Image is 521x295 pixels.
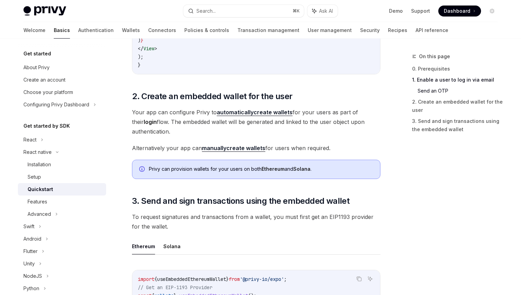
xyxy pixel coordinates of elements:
button: Toggle dark mode [487,6,498,17]
div: Swift [23,222,34,231]
a: Connectors [148,22,176,39]
div: Setup [28,173,41,181]
button: Ask AI [307,5,338,17]
div: Android [23,235,41,243]
strong: automatically [217,109,254,116]
a: 1. Enable a user to log in via email [412,74,503,85]
a: Send an OTP [418,85,503,96]
div: Features [28,198,47,206]
span: Your app can configure Privy to for your users as part of their flow. The embedded wallet will be... [132,107,380,136]
a: Welcome [23,22,45,39]
div: React native [23,148,52,156]
div: Python [23,284,39,293]
span: 2. Create an embedded wallet for the user [132,91,292,102]
span: View [143,45,154,52]
span: </ [138,45,143,52]
span: To request signatures and transactions from a wallet, you must first get an EIP1193 provider for ... [132,212,380,231]
span: } [141,37,143,43]
a: manuallycreate wallets [202,145,265,152]
span: Dashboard [444,8,470,14]
h5: Get started by SDK [23,122,70,130]
a: Transaction management [237,22,299,39]
span: ⌘ K [293,8,300,14]
div: React [23,136,37,144]
a: 3. Send and sign transactions using the embedded wallet [412,116,503,135]
svg: Info [139,166,146,173]
button: Ethereum [132,238,155,254]
a: Basics [54,22,70,39]
a: Policies & controls [184,22,229,39]
span: from [229,276,240,282]
a: Authentication [78,22,114,39]
h5: Get started [23,50,51,58]
span: // Get an EIP-1193 Provider [138,284,212,291]
a: About Privy [18,61,106,74]
button: Copy the contents from the code block [355,274,364,283]
button: Solana [163,238,181,254]
div: Flutter [23,247,38,255]
a: Security [360,22,380,39]
strong: manually [202,145,226,151]
div: Configuring Privy Dashboard [23,101,89,109]
div: Create an account [23,76,65,84]
span: '@privy-io/expo' [240,276,284,282]
span: On this page [419,52,450,61]
a: Quickstart [18,183,106,196]
a: Wallets [122,22,140,39]
span: ) [138,37,141,43]
div: Privy can provision wallets for your users on both and . [149,166,373,173]
div: About Privy [23,63,50,72]
a: automaticallycreate wallets [217,109,293,116]
a: Features [18,196,106,208]
button: Ask AI [366,274,375,283]
a: Recipes [388,22,407,39]
span: 3. Send and sign transactions using the embedded wallet [132,196,349,207]
strong: Solana [293,166,310,172]
span: { [154,276,157,282]
span: Ask AI [319,8,333,14]
div: Quickstart [28,185,53,193]
a: Create an account [18,74,106,86]
div: Unity [23,260,35,268]
div: Search... [196,7,216,15]
span: } [226,276,229,282]
a: 0. Prerequisites [412,63,503,74]
a: Demo [389,8,403,14]
span: import [138,276,154,282]
a: Choose your platform [18,86,106,98]
div: Installation [28,160,51,169]
strong: login [144,118,157,125]
span: Alternatively your app can for users when required. [132,143,380,153]
a: Dashboard [438,6,481,17]
span: ); [138,54,143,60]
a: API reference [416,22,448,39]
img: light logo [23,6,66,16]
button: Search...⌘K [183,5,304,17]
a: 2. Create an embedded wallet for the user [412,96,503,116]
span: } [138,62,141,68]
div: Choose your platform [23,88,73,96]
span: > [154,45,157,52]
div: NodeJS [23,272,42,280]
a: Installation [18,158,106,171]
a: Support [411,8,430,14]
div: Advanced [28,210,51,218]
a: Setup [18,171,106,183]
strong: Ethereum [262,166,285,172]
span: useEmbeddedEthereumWallet [157,276,226,282]
span: ; [284,276,287,282]
a: User management [308,22,352,39]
